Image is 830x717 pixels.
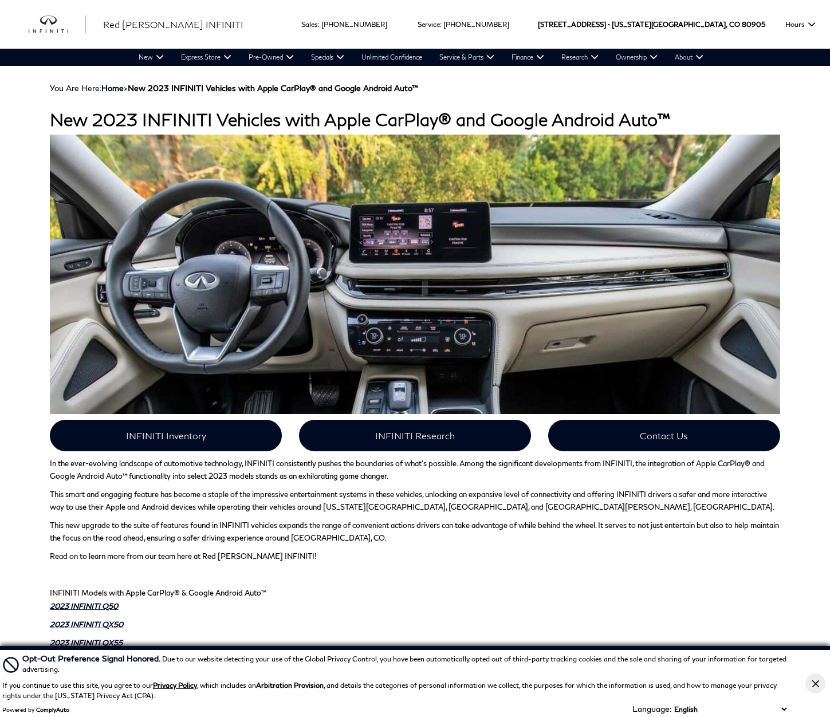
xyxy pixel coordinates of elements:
span: : [318,20,320,29]
span: : [440,20,442,29]
a: Finance [503,49,553,66]
div: Breadcrumbs [50,83,780,93]
a: infiniti [29,15,86,34]
a: Service & Parts [431,49,503,66]
a: Research [553,49,607,66]
div: Due to our website detecting your use of the Global Privacy Control, you have been automatically ... [22,652,789,675]
select: Language Select [671,704,789,715]
a: Home [101,83,124,93]
a: 2023 INFINITI QX50 [50,620,123,629]
h1: New 2023 INFINITI Vehicles with Apple CarPlay® and Google Android Auto™ [50,110,780,129]
a: Pre-Owned [240,49,302,66]
a: INFINITI Inventory [50,420,282,451]
a: Ownership [607,49,666,66]
span: Opt-Out Preference Signal Honored . [22,653,162,663]
a: New [130,49,172,66]
p: This smart and engaging feature has become a staple of the impressive entertainment systems in th... [50,488,780,513]
a: ComplyAuto [36,706,69,713]
a: Specials [302,49,353,66]
a: About [666,49,712,66]
nav: Main Navigation [130,49,712,66]
span: > [101,83,418,93]
a: Contact Us [548,420,780,451]
img: 2023 INFINITI Vehicles [50,135,780,414]
a: Red [PERSON_NAME] INFINITI [103,18,243,31]
strong: Arbitration Provision [256,681,324,690]
div: Language: [632,705,671,713]
a: [STREET_ADDRESS] • [US_STATE][GEOGRAPHIC_DATA], CO 80905 [538,20,765,29]
span: You Are Here: [50,83,418,93]
a: Unlimited Confidence [353,49,431,66]
span: Red [PERSON_NAME] INFINITI [103,19,243,30]
p: If you continue to use this site, you agree to our , which includes an , and details the categori... [2,681,777,700]
a: [PHONE_NUMBER] [443,20,509,29]
p: This new upgrade to the suite of features found in INFINITI vehicles expands the range of conveni... [50,519,780,544]
a: 2023 INFINITI QX55 [50,638,123,647]
a: 2023 INFINITI Q50 [50,601,118,610]
a: [PHONE_NUMBER] [321,20,387,29]
p: Read on to learn more from our team here at Red [PERSON_NAME] INFINITI! [50,550,780,562]
strong: New 2023 INFINITI Vehicles with Apple CarPlay® and Google Android Auto™ [128,83,418,93]
div: INFINITI Models with Apple CarPlay® & Google Android Auto™ [50,586,780,599]
img: INFINITI [29,15,86,34]
span: Service [418,20,440,29]
button: Close Button [805,673,825,694]
p: In the ever-evolving landscape of automotive technology, INFINITI consistently pushes the boundar... [50,457,780,482]
a: Express Store [172,49,240,66]
a: Privacy Policy [153,681,197,690]
a: INFINITI Research [299,420,531,451]
span: Sales [301,20,318,29]
div: Powered by [2,706,69,713]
